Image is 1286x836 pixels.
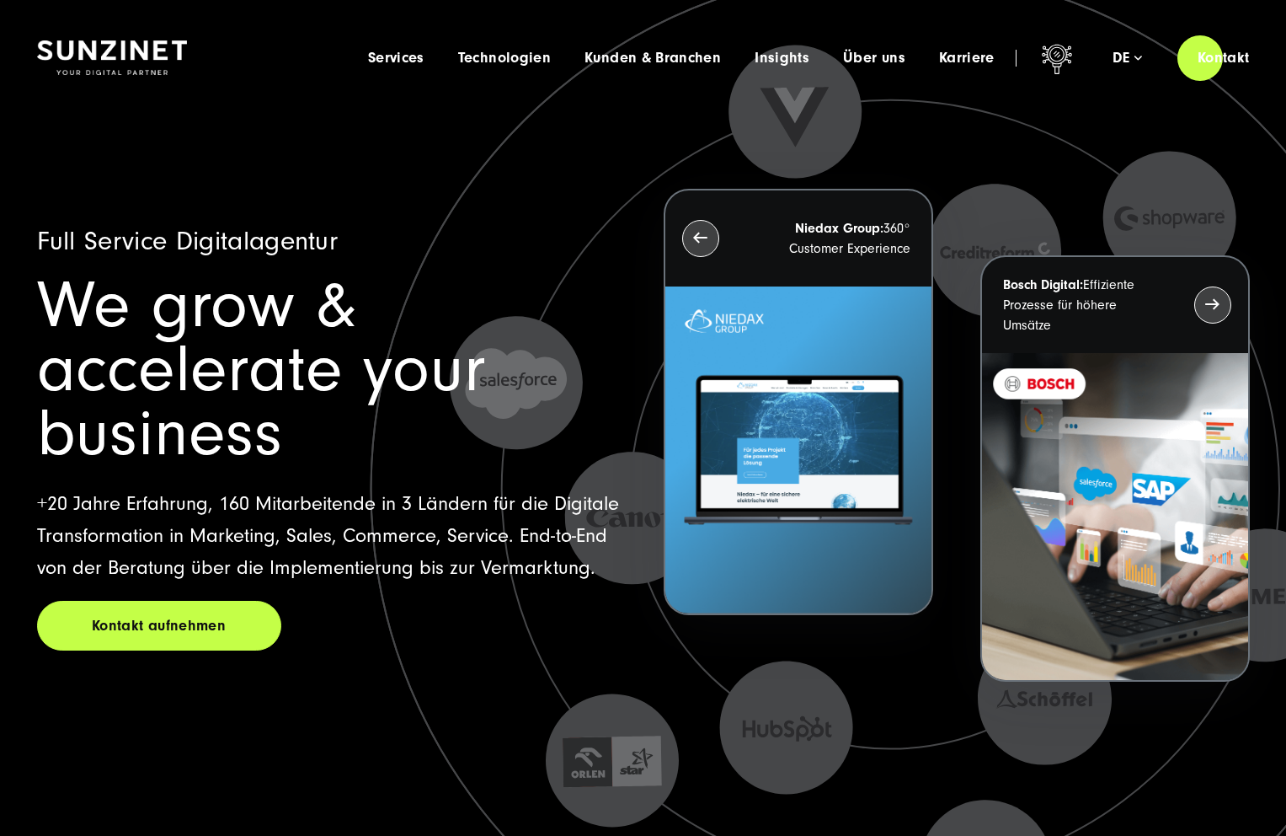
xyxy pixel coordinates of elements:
h1: We grow & accelerate your business [37,274,623,466]
button: Niedax Group:360° Customer Experience Letztes Projekt von Niedax. Ein Laptop auf dem die Niedax W... [664,189,933,616]
a: Über uns [843,50,905,67]
span: Full Service Digitalagentur [37,226,339,256]
div: de [1113,50,1142,67]
strong: Bosch Digital: [1003,277,1083,292]
p: 360° Customer Experience [750,218,910,259]
img: BOSCH - Kundeprojekt - Digital Transformation Agentur SUNZINET [982,353,1248,681]
strong: Niedax Group: [795,221,883,236]
a: Insights [755,50,809,67]
button: Bosch Digital:Effiziente Prozesse für höhere Umsätze BOSCH - Kundeprojekt - Digital Transformatio... [980,255,1250,683]
a: Services [368,50,424,67]
img: Letztes Projekt von Niedax. Ein Laptop auf dem die Niedax Website geöffnet ist, auf blauem Hinter... [665,287,931,614]
p: +20 Jahre Erfahrung, 160 Mitarbeitende in 3 Ländern für die Digitale Transformation in Marketing,... [37,488,623,584]
a: Technologien [458,50,551,67]
p: Effiziente Prozesse für höhere Umsätze [1003,275,1164,335]
img: SUNZINET Full Service Digital Agentur [37,40,187,76]
a: Kunden & Branchen [584,50,721,67]
a: Kontakt aufnehmen [37,601,281,651]
a: Karriere [939,50,995,67]
a: Kontakt [1177,34,1270,82]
